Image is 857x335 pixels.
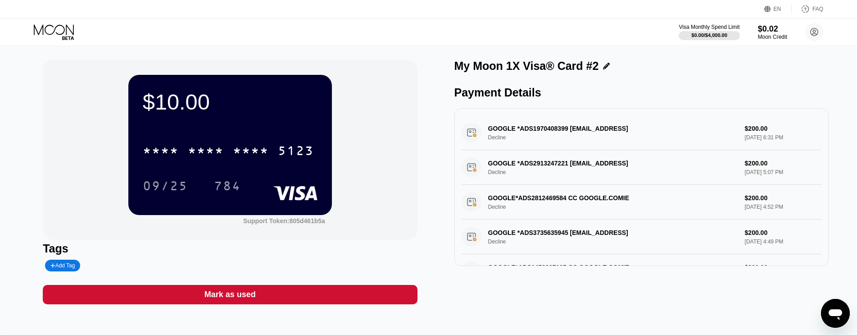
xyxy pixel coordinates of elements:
div: FAQ [792,5,823,14]
div: Add Tag [50,262,75,269]
div: Moon Credit [758,34,787,40]
div: Payment Details [454,86,829,99]
div: $0.02 [758,24,787,34]
div: Mark as used [204,289,256,300]
div: Tags [43,242,417,255]
div: EN [774,6,781,12]
div: $0.00 / $4,000.00 [691,32,727,38]
div: 784 [214,180,241,194]
div: 09/25 [136,174,195,197]
div: Support Token: 805d461b5a [243,217,325,225]
div: FAQ [812,6,823,12]
div: 09/25 [143,180,188,194]
div: Mark as used [43,285,417,304]
div: $0.02Moon Credit [758,24,787,40]
div: Visa Monthly Spend Limit$0.00/$4,000.00 [679,24,739,40]
div: $10.00 [143,89,317,115]
div: 5123 [278,145,314,159]
iframe: Button to launch messaging window [821,299,850,328]
div: My Moon 1X Visa® Card #2 [454,60,599,73]
div: 784 [207,174,248,197]
div: EN [764,5,792,14]
div: Support Token:805d461b5a [243,217,325,225]
div: Add Tag [45,260,80,271]
div: Visa Monthly Spend Limit [679,24,739,30]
